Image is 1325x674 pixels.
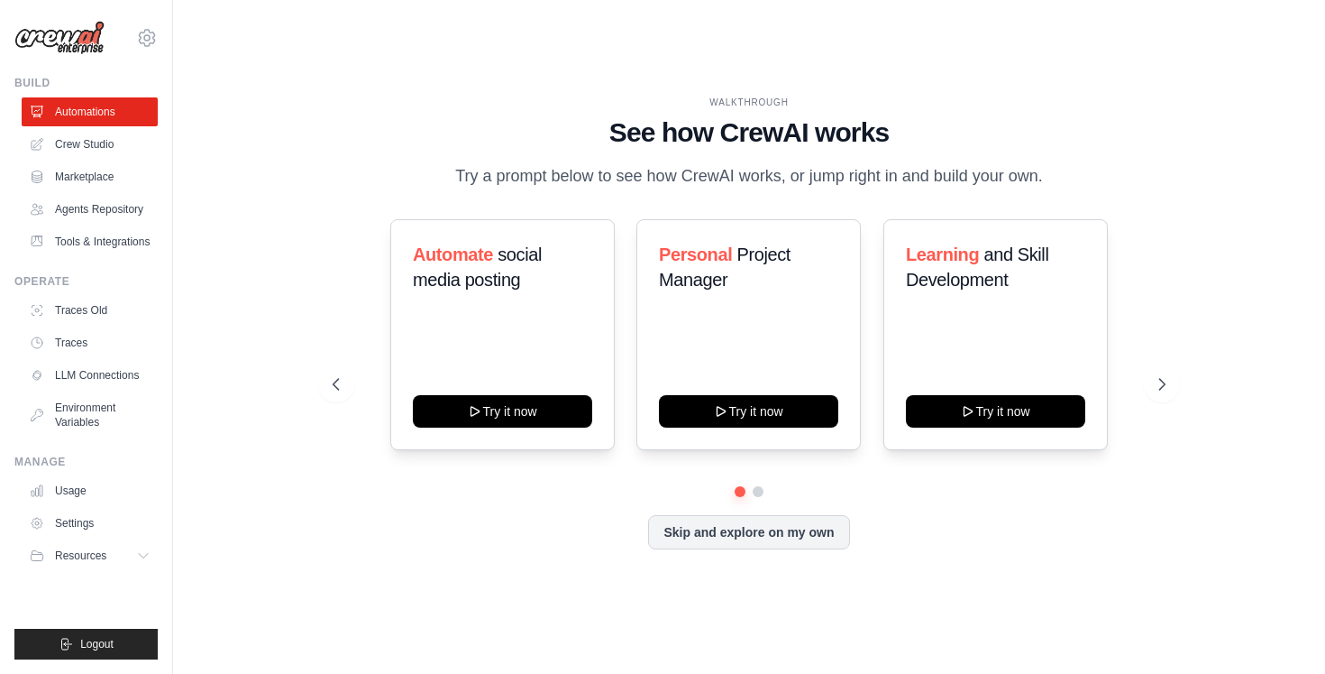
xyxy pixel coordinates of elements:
a: Settings [22,509,158,538]
button: Try it now [413,395,592,428]
span: social media posting [413,245,542,290]
a: Marketplace [22,162,158,191]
div: WALKTHROUGH [333,96,1165,109]
div: Build [14,76,158,90]
a: Environment Variables [22,393,158,437]
span: Resources [55,549,106,563]
a: LLM Connections [22,361,158,390]
button: Resources [22,541,158,570]
span: Automate [413,245,493,264]
span: Learning [906,245,979,264]
span: Personal [659,245,732,264]
div: Manage [14,455,158,469]
span: Project Manager [659,245,790,290]
button: Try it now [659,395,838,428]
a: Crew Studio [22,130,158,159]
img: Logo [14,21,105,55]
a: Traces [22,328,158,357]
span: and Skill Development [906,245,1048,290]
p: Try a prompt below to see how CrewAI works, or jump right in and build your own. [446,163,1052,189]
a: Usage [22,476,158,505]
a: Agents Repository [22,195,158,224]
a: Traces Old [22,296,158,325]
span: Logout [80,637,114,651]
a: Tools & Integrations [22,227,158,256]
button: Try it now [906,395,1085,428]
a: Automations [22,97,158,126]
button: Logout [14,629,158,660]
div: Operate [14,274,158,289]
button: Skip and explore on my own [648,515,849,549]
h1: See how CrewAI works [333,116,1165,149]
